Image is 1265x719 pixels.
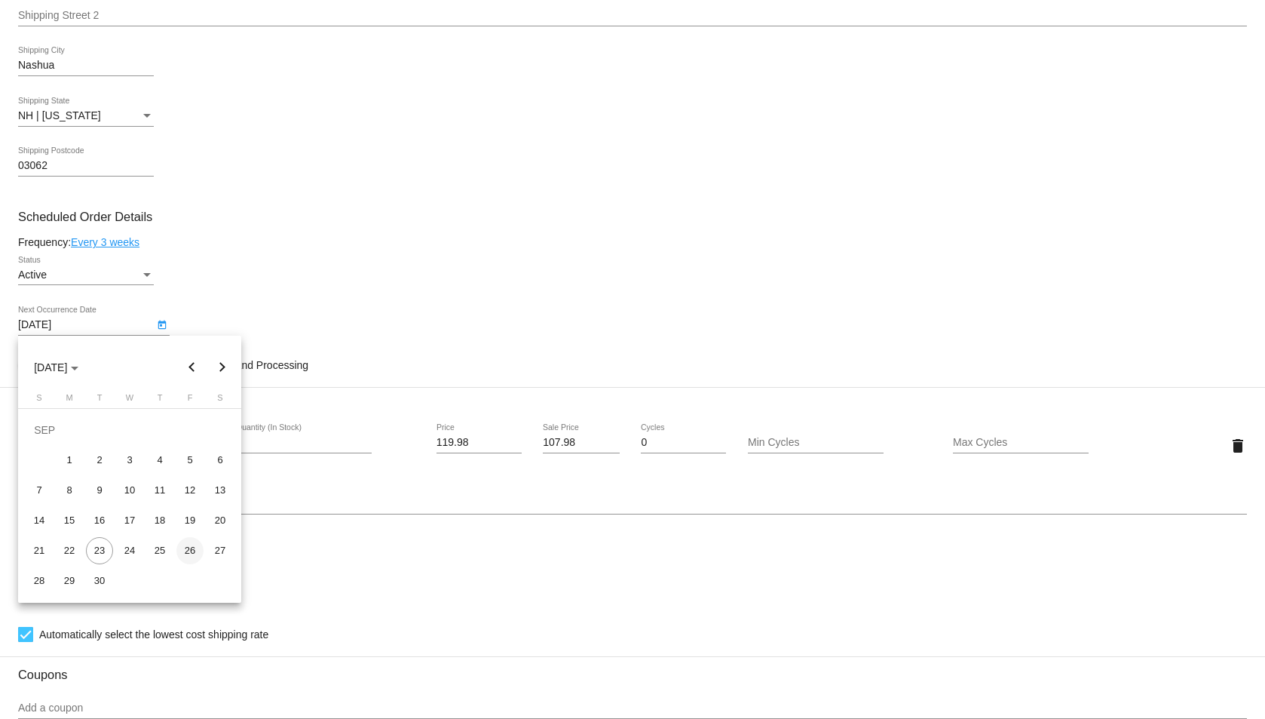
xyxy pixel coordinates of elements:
div: 14 [26,507,53,534]
td: September 11, 2025 [145,475,175,505]
div: 28 [26,567,53,595]
td: September 18, 2025 [145,505,175,536]
td: September 16, 2025 [84,505,115,536]
th: Monday [54,393,84,408]
div: 8 [56,477,83,504]
div: 17 [116,507,143,534]
td: September 19, 2025 [175,505,205,536]
div: 20 [207,507,234,534]
div: 26 [176,537,204,564]
td: September 6, 2025 [205,445,235,475]
td: September 7, 2025 [24,475,54,505]
div: 7 [26,477,53,504]
div: 16 [86,507,113,534]
td: September 27, 2025 [205,536,235,566]
div: 11 [146,477,173,504]
div: 18 [146,507,173,534]
td: September 2, 2025 [84,445,115,475]
td: September 28, 2025 [24,566,54,596]
td: September 10, 2025 [115,475,145,505]
th: Wednesday [115,393,145,408]
td: September 4, 2025 [145,445,175,475]
div: 13 [207,477,234,504]
div: 29 [56,567,83,595]
td: September 29, 2025 [54,566,84,596]
td: September 24, 2025 [115,536,145,566]
div: 3 [116,447,143,474]
div: 27 [207,537,234,564]
td: September 13, 2025 [205,475,235,505]
td: September 15, 2025 [54,505,84,536]
th: Thursday [145,393,175,408]
div: 5 [176,447,204,474]
td: September 1, 2025 [54,445,84,475]
td: September 17, 2025 [115,505,145,536]
div: 15 [56,507,83,534]
div: 23 [86,537,113,564]
td: September 3, 2025 [115,445,145,475]
td: September 20, 2025 [205,505,235,536]
td: September 8, 2025 [54,475,84,505]
button: Choose month and year [22,352,90,383]
div: 19 [176,507,204,534]
td: September 14, 2025 [24,505,54,536]
td: September 5, 2025 [175,445,205,475]
td: September 30, 2025 [84,566,115,596]
th: Saturday [205,393,235,408]
td: September 9, 2025 [84,475,115,505]
td: September 22, 2025 [54,536,84,566]
td: September 26, 2025 [175,536,205,566]
div: 24 [116,537,143,564]
div: 2 [86,447,113,474]
div: 30 [86,567,113,595]
th: Friday [175,393,205,408]
button: Previous month [177,352,207,383]
div: 25 [146,537,173,564]
div: 12 [176,477,204,504]
span: [DATE] [34,361,78,373]
td: September 23, 2025 [84,536,115,566]
td: September 12, 2025 [175,475,205,505]
div: 1 [56,447,83,474]
td: SEP [24,415,235,445]
th: Tuesday [84,393,115,408]
th: Sunday [24,393,54,408]
div: 21 [26,537,53,564]
button: Next month [207,352,237,383]
div: 10 [116,477,143,504]
div: 9 [86,477,113,504]
div: 22 [56,537,83,564]
td: September 25, 2025 [145,536,175,566]
div: 4 [146,447,173,474]
td: September 21, 2025 [24,536,54,566]
div: 6 [207,447,234,474]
